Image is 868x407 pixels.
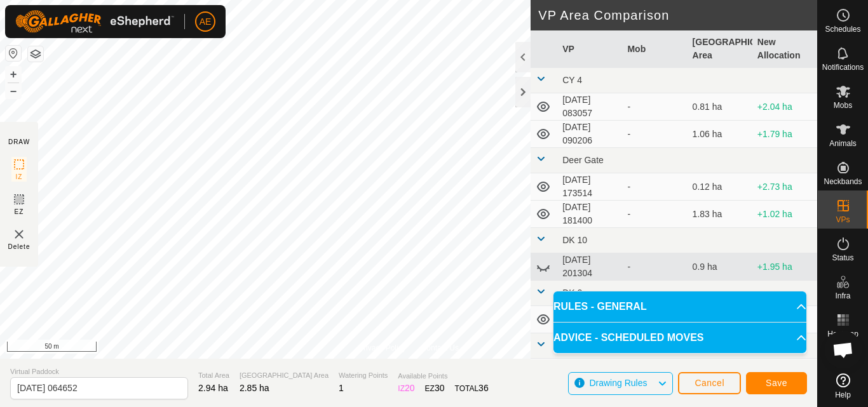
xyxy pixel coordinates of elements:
div: - [627,208,682,221]
span: Available Points [398,371,488,382]
button: Map Layers [28,46,43,62]
span: RULES - GENERAL [553,299,647,314]
span: Schedules [825,25,860,33]
span: Save [766,378,787,388]
th: VP [557,30,622,68]
td: [DATE] 201304 [557,253,622,281]
span: EZ [15,207,24,217]
td: 2.64 ha [688,359,752,386]
div: - [627,260,682,274]
span: 2.94 ha [198,383,228,393]
a: Contact Us [421,342,459,354]
td: 0.81 ha [688,93,752,121]
div: Open chat [824,331,862,369]
div: TOTAL [455,382,489,395]
a: Help [818,368,868,404]
span: Total Area [198,370,229,381]
span: Deer Gate [562,155,604,165]
td: [DATE] 112120 [557,359,622,386]
span: Status [832,254,853,262]
div: - [627,180,682,194]
td: 1.06 ha [688,121,752,148]
span: 36 [478,383,489,393]
div: IZ [398,382,414,395]
span: Watering Points [339,370,388,381]
span: Help [835,391,851,399]
span: DK 10 [562,235,587,245]
span: Notifications [822,63,864,71]
th: [GEOGRAPHIC_DATA] Area [688,30,752,68]
button: Reset Map [6,46,21,61]
td: +1.79 ha [752,121,817,148]
td: +2.04 ha [752,93,817,121]
span: IZ [16,172,23,182]
span: Animals [829,140,857,147]
span: DK 2 [562,288,582,298]
span: Drawing Rules [589,378,647,388]
span: ADVICE - SCHEDULED MOVES [553,330,703,345]
td: [DATE] 090206 [557,121,622,148]
span: Mobs [834,102,852,109]
span: Cancel [695,378,724,388]
span: Delete [8,242,31,251]
td: [DATE] 173514 [557,173,622,201]
span: Virtual Paddock [10,366,188,377]
td: 0.9 ha [688,253,752,281]
span: 1 [339,383,344,393]
span: AE [200,15,212,29]
img: VP [11,227,27,242]
button: Save [746,372,807,394]
button: + [6,67,21,82]
span: [GEOGRAPHIC_DATA] Area [240,370,329,381]
p-accordion-header: ADVICE - SCHEDULED MOVES [553,323,806,353]
div: - [627,100,682,114]
a: Privacy Policy [358,342,406,354]
button: – [6,83,21,98]
span: 20 [405,383,415,393]
td: +0.21 ha [752,359,817,386]
span: 30 [435,383,445,393]
td: +1.95 ha [752,253,817,281]
td: 1.83 ha [688,201,752,228]
td: [DATE] 083057 [557,93,622,121]
div: EZ [425,382,445,395]
button: Cancel [678,372,741,394]
span: 2.85 ha [240,383,269,393]
span: CY 4 [562,75,582,85]
td: [DATE] 181400 [557,201,622,228]
h2: VP Area Comparison [538,8,817,23]
div: DRAW [8,137,30,147]
div: - [627,128,682,141]
td: 0.12 ha [688,173,752,201]
span: Neckbands [824,178,862,185]
th: Mob [622,30,687,68]
th: New Allocation [752,30,817,68]
span: Infra [835,292,850,300]
img: Gallagher Logo [15,10,174,33]
td: +2.73 ha [752,173,817,201]
span: Heatmap [827,330,858,338]
td: +1.02 ha [752,201,817,228]
span: VPs [836,216,850,224]
p-accordion-header: RULES - GENERAL [553,291,806,322]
